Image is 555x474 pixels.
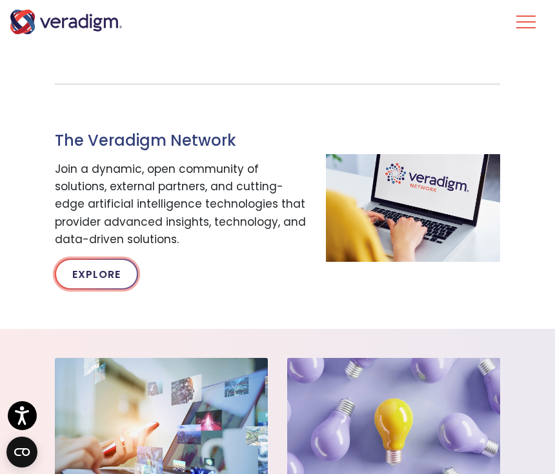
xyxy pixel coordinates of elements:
[55,259,138,290] a: Explore
[6,437,37,468] button: Open CMP widget
[516,5,536,39] button: Toggle Navigation Menu
[10,10,123,34] img: Veradigm logo
[307,381,540,459] iframe: Drift Chat Widget
[55,161,307,248] p: Join a dynamic, open community of solutions, external partners, and cutting-edge artificial intel...
[55,132,307,150] h3: The Veradigm Network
